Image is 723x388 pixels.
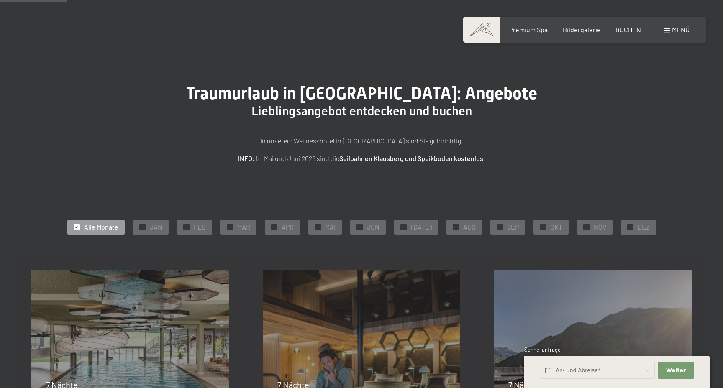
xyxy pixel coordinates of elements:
span: ✓ [185,224,188,230]
p: In unserem Wellnesshotel in [GEOGRAPHIC_DATA] sind Sie goldrichtig. [152,135,571,146]
span: ✓ [498,224,501,230]
button: Weiter [658,362,694,379]
span: ✓ [141,224,144,230]
span: ✓ [228,224,231,230]
span: SEP [507,222,519,232]
span: Lieblingsangebot entdecken und buchen [251,104,472,118]
span: APR [282,222,294,232]
p: : Im Mai und Juni 2025 sind die . [152,153,571,164]
span: JAN [150,222,162,232]
strong: Seilbahnen Klausberg und Speikboden kostenlos [339,154,483,162]
span: JUN [367,222,379,232]
a: BUCHEN [615,26,641,33]
span: ✓ [272,224,276,230]
span: ✓ [628,224,632,230]
span: FEB [194,222,206,232]
span: ✓ [75,224,78,230]
span: Schnellanfrage [524,346,561,353]
span: MAI [325,222,336,232]
span: OKT [550,222,562,232]
span: NOV [594,222,606,232]
span: [DATE] [411,222,432,232]
strong: INFO [238,154,252,162]
span: ✓ [316,224,319,230]
span: ✓ [454,224,457,230]
span: ✓ [402,224,405,230]
span: ✓ [358,224,361,230]
span: Menü [672,26,690,33]
span: Weiter [666,367,686,374]
a: Premium Spa [509,26,548,33]
span: Traumurlaub in [GEOGRAPHIC_DATA]: Angebote [186,84,537,103]
span: ✓ [541,224,544,230]
a: Bildergalerie [563,26,601,33]
span: Alle Monate [84,222,118,232]
span: AUG [463,222,476,232]
span: MAR [237,222,250,232]
span: ✓ [585,224,588,230]
span: DEZ [638,222,650,232]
